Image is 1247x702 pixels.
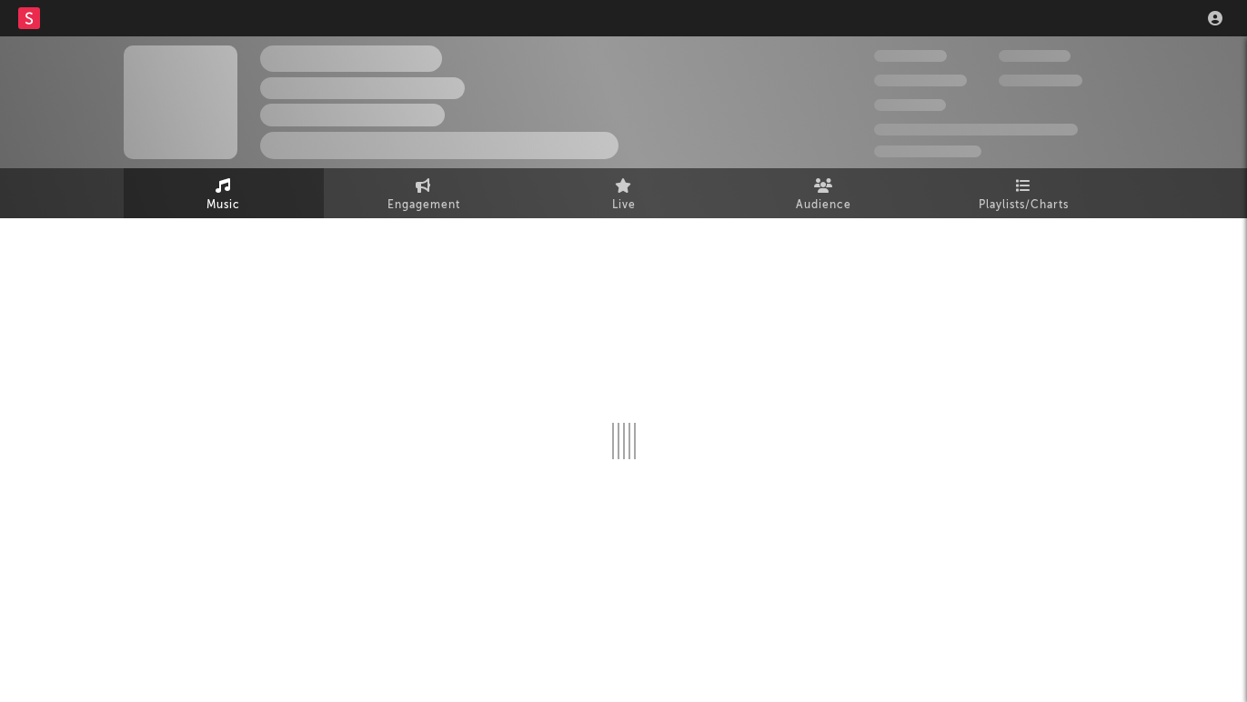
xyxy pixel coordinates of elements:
span: Engagement [387,195,460,216]
a: Music [124,168,324,218]
span: Audience [796,195,851,216]
span: Jump Score: 85.0 [874,145,981,157]
a: Playlists/Charts [924,168,1124,218]
span: 100,000 [874,99,946,111]
span: Music [206,195,240,216]
span: 1,000,000 [999,75,1082,86]
span: 50,000,000 Monthly Listeners [874,124,1078,135]
span: 100,000 [999,50,1071,62]
span: Live [612,195,636,216]
a: Audience [724,168,924,218]
a: Live [524,168,724,218]
span: Playlists/Charts [979,195,1069,216]
a: Engagement [324,168,524,218]
span: 300,000 [874,50,947,62]
span: 50,000,000 [874,75,967,86]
